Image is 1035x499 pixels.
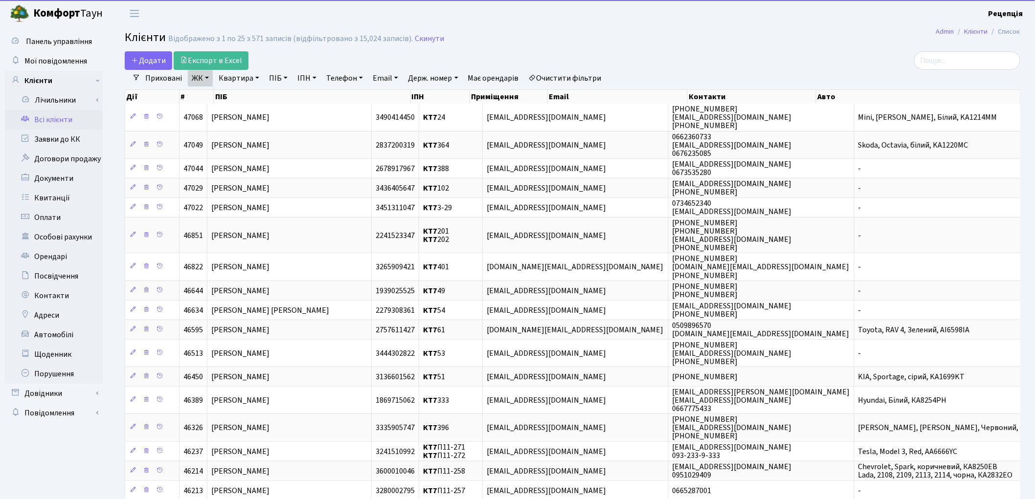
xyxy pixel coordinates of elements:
a: Експорт в Excel [174,51,248,70]
a: Адреси [5,305,103,325]
span: 3265909421 [376,262,415,273]
span: [EMAIL_ADDRESS][DOMAIN_NAME] [487,446,606,457]
a: Автомобілі [5,325,103,345]
span: Hyundai, Білий, КА8254РН [858,395,947,406]
a: Квартира [215,70,263,87]
span: - [858,262,861,273]
span: 47022 [183,202,203,213]
b: КТ7 [423,262,437,273]
span: - [858,202,861,213]
span: [EMAIL_ADDRESS][DOMAIN_NAME] [487,305,606,316]
a: Додати [125,51,172,70]
span: [EMAIL_ADDRESS][DOMAIN_NAME] [487,395,606,406]
span: 102 [423,183,449,194]
span: 3335905747 [376,422,415,433]
a: Панель управління [5,32,103,51]
a: Приховані [141,70,186,87]
b: КТ7 [423,442,437,453]
th: ІПН [411,90,470,104]
span: [EMAIL_ADDRESS][DOMAIN_NAME] [487,112,606,123]
span: [PERSON_NAME] [211,485,270,496]
span: Таун [33,5,103,22]
span: 3241510992 [376,446,415,457]
b: КТ7 [423,163,437,174]
b: КТ7 [423,348,437,359]
b: КТ7 [423,325,437,335]
a: ІПН [293,70,320,87]
span: Клієнти [125,29,166,46]
span: 53 [423,348,445,359]
span: 46634 [183,305,203,316]
button: Переключити навігацію [122,5,147,22]
a: Скинути [415,34,444,43]
th: Приміщення [470,90,548,104]
span: [PHONE_NUMBER] [EMAIL_ADDRESS][DOMAIN_NAME] [PHONE_NUMBER] [673,340,792,367]
span: 2757611427 [376,325,415,335]
a: Має орендарів [464,70,523,87]
a: Рецепція [989,8,1023,20]
span: 2241523347 [376,230,415,241]
span: 46237 [183,446,203,457]
span: 0509896570 [DOMAIN_NAME][EMAIL_ADDRESS][DOMAIN_NAME] [673,320,850,339]
span: Mini, [PERSON_NAME], Білий, KA1214MM [858,112,997,123]
b: КТ7 [423,285,437,296]
span: 0662360733 [EMAIL_ADDRESS][DOMAIN_NAME] 0676235085 [673,131,792,159]
th: Email [548,90,688,104]
span: [PERSON_NAME] [211,422,270,433]
span: [DOMAIN_NAME][EMAIL_ADDRESS][DOMAIN_NAME] [487,325,664,335]
span: 333 [423,395,449,406]
span: [EMAIL_ADDRESS][DOMAIN_NAME] [PHONE_NUMBER] [673,178,792,197]
span: Chevrolet, Spark, коричневий, КА8250ЕВ Lada, 2108, 2109, 2113, 2114, чорна, КА2832ЕО [858,461,1013,480]
span: Додати [131,55,166,66]
span: Toyota, RAV 4, Зелений, AI6598IA [858,325,970,335]
span: [PERSON_NAME] [211,112,270,123]
div: Відображено з 1 по 25 з 571 записів (відфільтровано з 15,024 записів). [168,34,413,43]
a: Лічильники [11,90,103,110]
span: [EMAIL_ADDRESS][DOMAIN_NAME] [487,163,606,174]
span: 46389 [183,395,203,406]
a: Документи [5,169,103,188]
a: Порушення [5,364,103,384]
span: [PHONE_NUMBER] [EMAIL_ADDRESS][DOMAIN_NAME] [PHONE_NUMBER] [673,104,792,131]
span: 2678917967 [376,163,415,174]
a: Очистити фільтри [525,70,606,87]
span: 24 [423,112,445,123]
b: КТ7 [423,485,437,496]
span: 0665287001 [673,485,712,496]
b: КТ7 [423,183,437,194]
span: [PERSON_NAME] [211,348,270,359]
span: [EMAIL_ADDRESS][PERSON_NAME][DOMAIN_NAME] [EMAIL_ADDRESS][DOMAIN_NAME] 0667775433 [673,387,850,414]
span: 364 [423,140,449,151]
b: КТ7 [423,450,437,461]
img: logo.png [10,4,29,23]
span: [PERSON_NAME] [211,140,270,151]
a: Admin [936,26,954,37]
th: ПІБ [214,90,410,104]
span: П11-258 [423,466,465,477]
span: [EMAIL_ADDRESS][DOMAIN_NAME] [487,348,606,359]
a: Email [369,70,402,87]
span: 47049 [183,140,203,151]
span: 201 202 [423,226,449,245]
a: Заявки до КК [5,130,103,149]
span: [EMAIL_ADDRESS][DOMAIN_NAME] [487,140,606,151]
span: [PERSON_NAME] [211,163,270,174]
a: Мої повідомлення [5,51,103,71]
b: КТ7 [423,234,437,245]
span: [EMAIL_ADDRESS][DOMAIN_NAME] 0673535280 [673,159,792,178]
span: 0734652340 [EMAIL_ADDRESS][DOMAIN_NAME] [673,198,792,217]
b: КТ7 [423,395,437,406]
span: Skoda, Octavia, білий, KA1220MC [858,140,968,151]
b: КТ7 [423,112,437,123]
span: 46822 [183,262,203,273]
span: [PERSON_NAME] [211,395,270,406]
a: ПІБ [265,70,292,87]
span: - [858,183,861,194]
span: 2837200319 [376,140,415,151]
span: [EMAIL_ADDRESS][DOMAIN_NAME] [487,485,606,496]
span: [EMAIL_ADDRESS][DOMAIN_NAME] [487,466,606,477]
span: [PERSON_NAME] [211,230,270,241]
span: [EMAIL_ADDRESS][DOMAIN_NAME] [487,230,606,241]
span: [EMAIL_ADDRESS][DOMAIN_NAME] [487,183,606,194]
span: 47068 [183,112,203,123]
